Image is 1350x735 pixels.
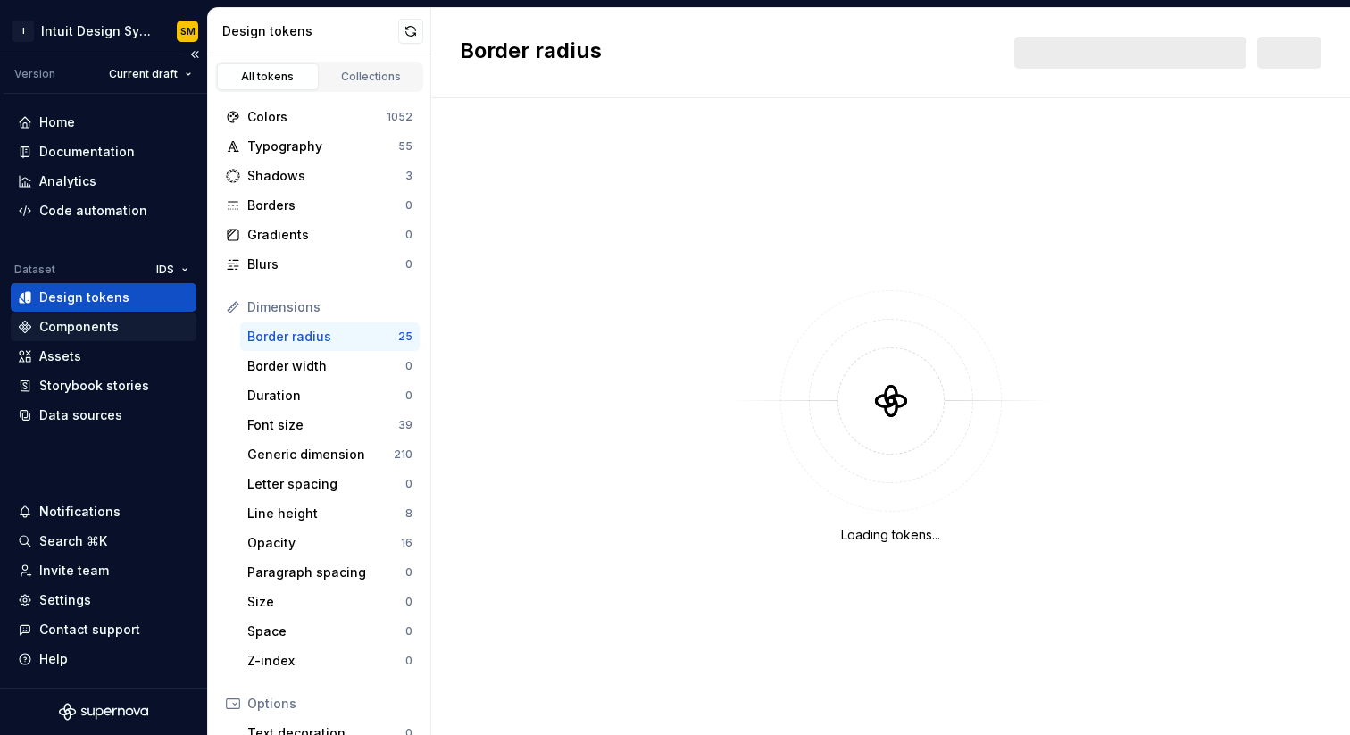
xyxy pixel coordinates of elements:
[39,172,96,190] div: Analytics
[841,526,940,544] div: Loading tokens...
[247,593,405,611] div: Size
[219,103,420,131] a: Colors1052
[387,110,412,124] div: 1052
[11,645,196,673] button: Help
[4,12,204,50] button: IIntuit Design SystemSM
[247,475,405,493] div: Letter spacing
[39,318,119,336] div: Components
[11,342,196,371] a: Assets
[247,138,398,155] div: Typography
[11,167,196,196] a: Analytics
[180,24,196,38] div: SM
[398,139,412,154] div: 55
[327,70,416,84] div: Collections
[219,250,420,279] a: Blurs0
[405,257,412,271] div: 0
[39,621,140,639] div: Contact support
[247,298,412,316] div: Dimensions
[247,505,405,522] div: Line height
[39,650,68,668] div: Help
[247,196,405,214] div: Borders
[39,113,75,131] div: Home
[405,228,412,242] div: 0
[405,565,412,580] div: 0
[460,37,602,69] h2: Border radius
[405,198,412,213] div: 0
[240,381,420,410] a: Duration0
[222,22,398,40] div: Design tokens
[247,255,405,273] div: Blurs
[247,226,405,244] div: Gradients
[11,313,196,341] a: Components
[11,615,196,644] button: Contact support
[219,191,420,220] a: Borders0
[247,564,405,581] div: Paragraph spacing
[11,401,196,430] a: Data sources
[240,647,420,675] a: Z-index0
[240,411,420,439] a: Font size39
[39,562,109,580] div: Invite team
[247,622,405,640] div: Space
[148,257,196,282] button: IDS
[12,21,34,42] div: I
[39,503,121,521] div: Notifications
[109,67,178,81] span: Current draft
[182,42,207,67] button: Collapse sidebar
[240,352,420,380] a: Border width0
[247,446,394,464] div: Generic dimension
[405,169,412,183] div: 3
[11,497,196,526] button: Notifications
[39,591,91,609] div: Settings
[405,624,412,639] div: 0
[398,330,412,344] div: 25
[39,143,135,161] div: Documentation
[219,132,420,161] a: Typography55
[247,357,405,375] div: Border width
[11,108,196,137] a: Home
[11,372,196,400] a: Storybook stories
[405,388,412,403] div: 0
[240,440,420,469] a: Generic dimension210
[14,67,55,81] div: Version
[247,695,412,713] div: Options
[240,470,420,498] a: Letter spacing0
[14,263,55,277] div: Dataset
[39,202,147,220] div: Code automation
[39,377,149,395] div: Storybook stories
[223,70,312,84] div: All tokens
[394,447,412,462] div: 210
[240,322,420,351] a: Border radius25
[247,416,398,434] div: Font size
[240,617,420,646] a: Space0
[156,263,174,277] span: IDS
[219,162,420,190] a: Shadows3
[11,138,196,166] a: Documentation
[11,283,196,312] a: Design tokens
[405,506,412,521] div: 8
[240,529,420,557] a: Opacity16
[247,328,398,346] div: Border radius
[59,703,148,721] svg: Supernova Logo
[101,62,200,87] button: Current draft
[247,167,405,185] div: Shadows
[240,499,420,528] a: Line height8
[240,558,420,587] a: Paragraph spacing0
[405,654,412,668] div: 0
[247,534,401,552] div: Opacity
[247,652,405,670] div: Z-index
[240,588,420,616] a: Size0
[219,221,420,249] a: Gradients0
[405,477,412,491] div: 0
[247,387,405,405] div: Duration
[41,22,155,40] div: Intuit Design System
[247,108,387,126] div: Colors
[11,556,196,585] a: Invite team
[405,595,412,609] div: 0
[398,418,412,432] div: 39
[11,527,196,555] button: Search ⌘K
[11,586,196,614] a: Settings
[39,288,129,306] div: Design tokens
[39,532,107,550] div: Search ⌘K
[405,359,412,373] div: 0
